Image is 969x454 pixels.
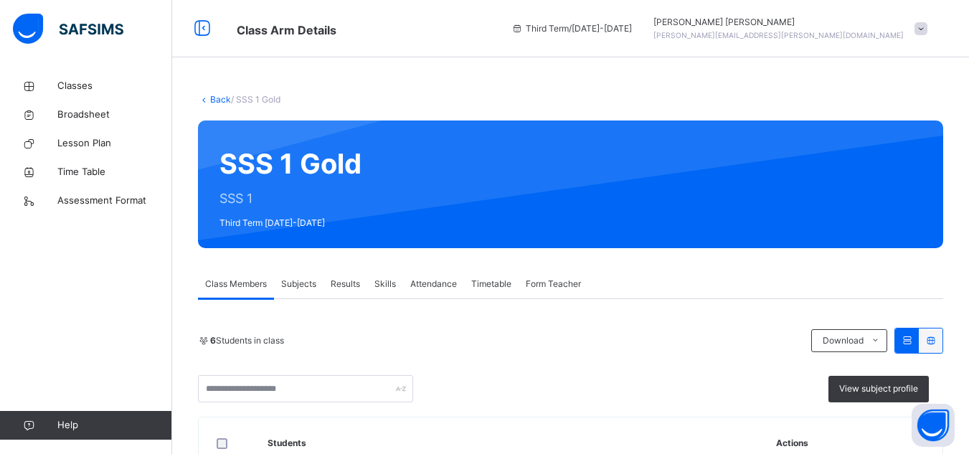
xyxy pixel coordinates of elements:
[57,165,172,179] span: Time Table
[231,94,280,105] span: / SSS 1 Gold
[210,94,231,105] a: Back
[57,194,172,208] span: Assessment Format
[471,278,511,290] span: Timetable
[57,418,171,432] span: Help
[57,79,172,93] span: Classes
[653,31,904,39] span: [PERSON_NAME][EMAIL_ADDRESS][PERSON_NAME][DOMAIN_NAME]
[839,382,918,395] span: View subject profile
[205,278,267,290] span: Class Members
[237,23,336,37] span: Class Arm Details
[410,278,457,290] span: Attendance
[281,278,316,290] span: Subjects
[653,16,904,29] span: [PERSON_NAME] [PERSON_NAME]
[210,334,284,347] span: Students in class
[374,278,396,290] span: Skills
[13,14,123,44] img: safsims
[57,108,172,122] span: Broadsheet
[823,334,864,347] span: Download
[57,136,172,151] span: Lesson Plan
[210,335,216,346] b: 6
[646,16,935,42] div: OliverJude
[526,278,581,290] span: Form Teacher
[511,22,632,35] span: session/term information
[331,278,360,290] span: Results
[912,404,955,447] button: Open asap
